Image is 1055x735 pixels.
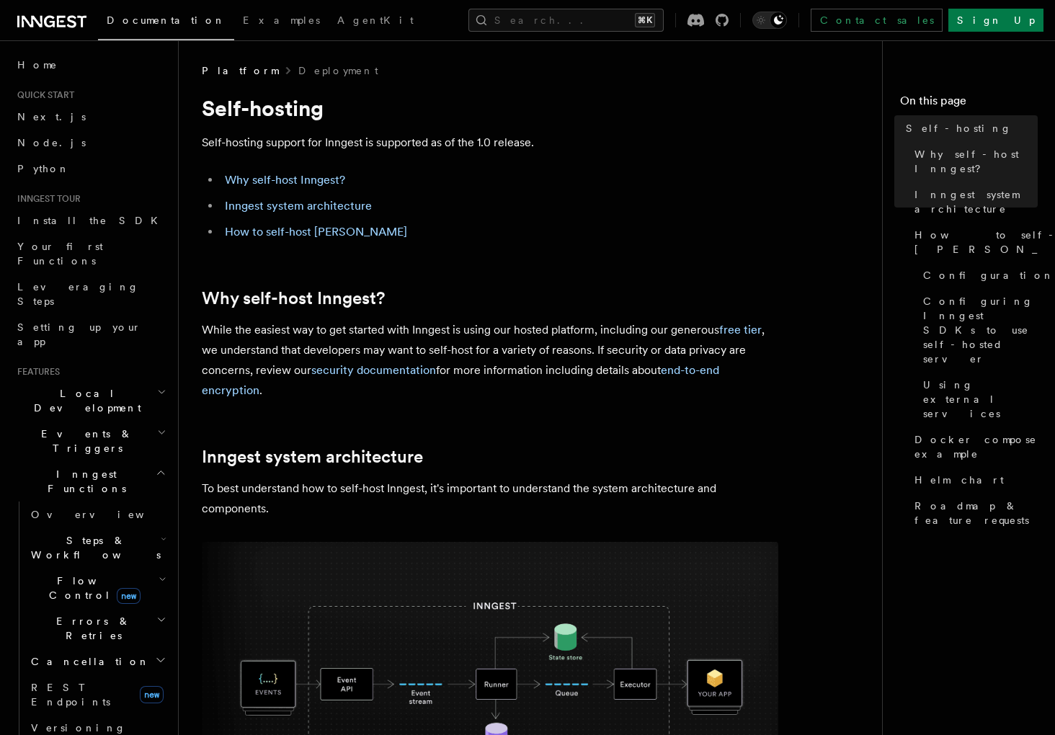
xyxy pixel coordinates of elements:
span: Leveraging Steps [17,281,139,307]
span: Next.js [17,111,86,122]
p: While the easiest way to get started with Inngest is using our hosted platform, including our gen... [202,320,778,401]
span: Flow Control [25,574,159,602]
span: Helm chart [914,473,1004,487]
span: Local Development [12,386,157,415]
span: Docker compose example [914,432,1038,461]
span: Setting up your app [17,321,141,347]
span: Errors & Retries [25,614,156,643]
a: REST Endpointsnew [25,674,169,715]
span: Overview [31,509,179,520]
a: Why self-host Inngest? [909,141,1038,182]
a: Contact sales [811,9,943,32]
span: Your first Functions [17,241,103,267]
span: Configuring Inngest SDKs to use self-hosted server [923,294,1038,366]
button: Toggle dark mode [752,12,787,29]
a: Setting up your app [12,314,169,355]
a: Configuring Inngest SDKs to use self-hosted server [917,288,1038,372]
p: Self-hosting support for Inngest is supported as of the 1.0 release. [202,133,778,153]
a: Docker compose example [909,427,1038,467]
span: Examples [243,14,320,26]
span: Inngest tour [12,193,81,205]
button: Inngest Functions [12,461,169,502]
a: Using external services [917,372,1038,427]
a: Leveraging Steps [12,274,169,314]
span: Self-hosting [906,121,1012,135]
span: Python [17,163,70,174]
a: Deployment [298,63,378,78]
a: Helm chart [909,467,1038,493]
span: Versioning [31,722,126,734]
a: free tier [719,323,762,337]
a: Why self-host Inngest? [202,288,385,308]
a: Configuration [917,262,1038,288]
button: Search...⌘K [468,9,664,32]
span: Roadmap & feature requests [914,499,1038,527]
a: Your first Functions [12,233,169,274]
a: Sign Up [948,9,1043,32]
a: How to self-host [PERSON_NAME] [909,222,1038,262]
a: How to self-host [PERSON_NAME] [225,225,407,239]
a: Next.js [12,104,169,130]
h4: On this page [900,92,1038,115]
span: new [140,686,164,703]
span: Why self-host Inngest? [914,147,1038,176]
span: Steps & Workflows [25,533,161,562]
span: Inngest Functions [12,467,156,496]
span: REST Endpoints [31,682,110,708]
a: Node.js [12,130,169,156]
p: To best understand how to self-host Inngest, it's important to understand the system architecture... [202,478,778,519]
kbd: ⌘K [635,13,655,27]
a: Why self-host Inngest? [225,173,345,187]
span: Home [17,58,58,72]
a: Install the SDK [12,208,169,233]
button: Cancellation [25,649,169,674]
a: Inngest system architecture [909,182,1038,222]
span: AgentKit [337,14,414,26]
span: Documentation [107,14,226,26]
h1: Self-hosting [202,95,778,121]
a: Python [12,156,169,182]
a: AgentKit [329,4,422,39]
button: Events & Triggers [12,421,169,461]
a: Self-hosting [900,115,1038,141]
span: Using external services [923,378,1038,421]
button: Flow Controlnew [25,568,169,608]
a: Inngest system architecture [225,199,372,213]
span: Features [12,366,60,378]
a: Examples [234,4,329,39]
span: Install the SDK [17,215,166,226]
span: Quick start [12,89,74,101]
a: security documentation [311,363,436,377]
span: new [117,588,141,604]
button: Local Development [12,380,169,421]
a: Home [12,52,169,78]
span: Events & Triggers [12,427,157,455]
span: Inngest system architecture [914,187,1038,216]
button: Steps & Workflows [25,527,169,568]
span: Cancellation [25,654,150,669]
span: Node.js [17,137,86,148]
a: Documentation [98,4,234,40]
span: Configuration [923,268,1054,282]
a: Inngest system architecture [202,447,423,467]
button: Errors & Retries [25,608,169,649]
a: Overview [25,502,169,527]
span: Platform [202,63,278,78]
a: Roadmap & feature requests [909,493,1038,533]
